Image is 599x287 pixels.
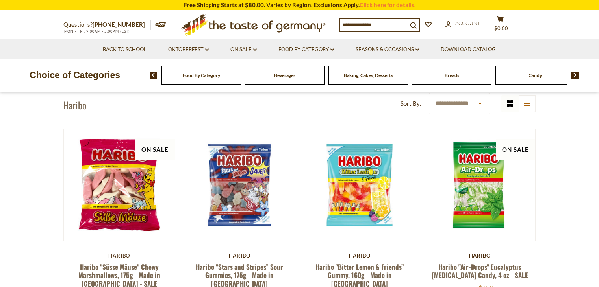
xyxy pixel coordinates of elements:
[424,129,536,241] img: Haribo Air Drops Eucalyptus Menthol
[63,252,176,259] div: Haribo
[360,1,415,8] a: Click here for details.
[183,72,220,78] a: Food By Category
[230,45,257,54] a: On Sale
[441,45,496,54] a: Download Catalog
[489,15,512,35] button: $0.00
[494,25,508,31] span: $0.00
[64,129,175,241] img: Haribo "Süsse Mäuse" Chewy Marshmallows, 175g - Made in Germany - SALE
[63,20,151,30] p: Questions?
[304,129,415,241] img: Haribo Bitter Lemon & Friends
[356,45,419,54] a: Seasons & Occasions
[529,72,542,78] a: Candy
[278,45,334,54] a: Food By Category
[63,99,86,111] h1: Haribo
[445,72,459,78] a: Breads
[445,19,480,28] a: Account
[304,252,416,259] div: Haribo
[432,262,528,280] a: Haribo "Air-Drops" Eucalyptus [MEDICAL_DATA] Candy, 4 oz - SALE
[344,72,393,78] a: Baking, Cakes, Desserts
[184,129,295,241] img: Haribo Stars and Stripes
[184,252,296,259] div: Haribo
[401,99,421,109] label: Sort By:
[150,72,157,79] img: previous arrow
[571,72,579,79] img: next arrow
[274,72,295,78] a: Beverages
[424,252,536,259] div: Haribo
[93,21,145,28] a: [PHONE_NUMBER]
[103,45,147,54] a: Back to School
[63,29,130,33] span: MON - FRI, 9:00AM - 5:00PM (EST)
[168,45,209,54] a: Oktoberfest
[455,20,480,26] span: Account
